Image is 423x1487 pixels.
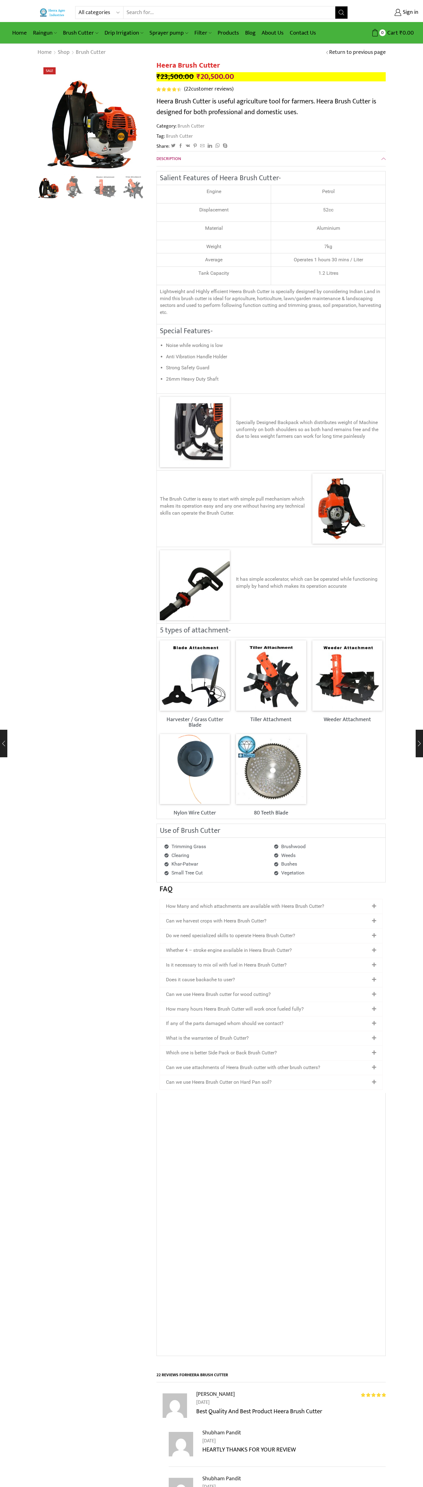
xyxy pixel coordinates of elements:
span: Share: [156,143,170,150]
h2: 22 reviews for [156,1372,386,1383]
a: Drip Irrigation [101,26,146,40]
div: Which one is better Side Pack or Back Brush Cutter? [160,1046,382,1060]
li: 1 / 8 [36,174,61,199]
a: How many hours Heera Brush Cutter will work once fueled fully? [166,1006,304,1012]
div: Rated 4.55 out of 5 [156,87,181,91]
span: 22 [186,84,191,94]
span: Rated out of 5 [361,1393,386,1397]
time: [DATE] [196,1399,386,1407]
span: ₹ [156,70,160,83]
a: Can we use Heera Brush cutter for wood cutting? [166,991,271,997]
a: Does it cause backache to user? [166,977,235,982]
a: Whether 4 – stroke engine available in Heera Brush Cutter? [166,947,292,953]
a: (22customer reviews) [184,85,234,93]
a: Can we harvest crops with Heera Brush Cutter? [166,918,267,924]
p: Aluminium [274,225,382,232]
span: Sign in [401,9,418,17]
h2: FAQ [160,885,383,893]
span: 22 [156,87,182,91]
strong: Shubham Pandit [202,1428,241,1437]
span: Clearing [170,851,189,860]
h2: Weeder Attachment [312,717,382,722]
a: Which one is better Side Pack or Back Brush Cutter? [166,1050,277,1056]
a: 0 Cart ₹0.00 [354,27,414,39]
li: 4 / 8 [121,174,146,199]
li: Strong Safety Guard [166,363,382,372]
a: Tiller Attachmnet [121,174,146,200]
span: Small Tree Cut [170,869,203,878]
a: Do we need specialized skills to operate Heera Brush Cutter? [166,933,295,938]
span: Description [156,155,181,162]
div: How Many and which attachments are available with Heera Brush Cutter? [160,899,382,914]
span: Brushwood [280,842,306,851]
div: Do we need specialized skills to operate Heera Brush Cutter? [160,929,382,943]
p: HEARTLY THANKS FOR YOUR REVIEW [202,1445,386,1455]
a: Can we use Heera Brush Cutter on Hard Pan soil? [166,1079,272,1085]
bdi: 23,500.00 [156,70,194,83]
div: How many hours Heera Brush Cutter will work once fueled fully? [160,1002,382,1016]
p: Engine [160,188,268,195]
a: Shop [57,49,70,57]
span: Heera Brush Cutter is useful agriculture tool for farmers. Heera Brush Cutter is designed for bot... [156,96,376,118]
time: [DATE] [202,1437,386,1445]
span: Bushes [280,860,297,869]
button: Search button [335,6,348,19]
p: Displacement [160,207,268,214]
li: Noise while working is low [166,341,382,350]
a: Home [37,49,52,57]
a: Home [9,26,30,40]
h2: 80 Teeth Blade [236,810,306,816]
img: Heera Brush Cutter [36,173,61,199]
div: Material [160,225,268,232]
div: Can we use attachments of Heera Brush cutter with other brush cutters? [160,1060,382,1075]
div: Can we use Heera Brush Cutter on Hard Pan soil? [160,1075,382,1090]
a: Filter [191,26,215,40]
h2: Harvester / Grass Cutter Blade [160,717,230,728]
h2: Tiller Attachment [236,717,306,722]
a: Description [156,151,386,166]
div: Can we harvest crops with Heera Brush Cutter? [160,914,382,928]
a: Sign in [357,7,418,18]
bdi: 0.00 [399,28,414,38]
span: Trimming Grass [170,842,206,851]
span: Rated out of 5 based on customer ratings [156,87,179,91]
a: Raingun [30,26,60,40]
h1: Heera Brush Cutter [156,61,386,70]
p: 1.2 Litres [274,270,382,277]
a: Brush Cutter [177,122,204,130]
a: 4 [64,174,90,200]
span: Tag: [156,133,386,140]
span: Vegetation [280,869,304,878]
div: Operates 1 hours 30 mins / Liter [274,256,382,263]
strong: [PERSON_NAME] [196,1390,235,1399]
p: 52cc [274,207,382,214]
h2: 5 types of attachment- [160,627,382,634]
a: How Many and which attachments are available with Heera Brush Cutter? [166,903,324,909]
a: Brush Cutter [75,49,106,57]
span: Heera Brush Cutter [187,1371,228,1378]
h2: Salient Features of Heera Brush Cutter- [160,174,382,182]
span: Category: [156,123,204,130]
span: Khar-Patwar [170,860,198,869]
img: Heera Brush Cutter [37,61,147,171]
span: 0 [379,29,386,36]
a: Contact Us [287,26,319,40]
li: 3 / 8 [92,174,118,199]
span: Cart [386,29,398,37]
div: 7kg [274,243,382,250]
p: It has simple accelerator, which can be operated while functioning simply by hand which makes its... [236,576,382,590]
a: Sprayer pump [146,26,191,40]
div: Average [160,256,268,263]
a: Return to previous page [329,49,386,57]
h2: Nylon Wire Cutter [160,810,230,816]
div: If any of the parts damaged whom should we contact? [160,1016,382,1031]
bdi: 20,500.00 [197,70,234,83]
a: Brush Cutter [165,133,193,140]
div: Tank Capacity [160,270,268,277]
li: 2 / 8 [64,174,90,199]
a: Blog [242,26,259,40]
h2: Use of Brush Cutter [160,827,382,834]
div: Whether 4 – stroke engine available in Heera Brush Cutter? [160,943,382,958]
p: The Brush Cutter is easy to start with simple pull mechanism which makes its operation easy and a... [160,496,306,516]
strong: Shubham Pandit [202,1474,241,1483]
